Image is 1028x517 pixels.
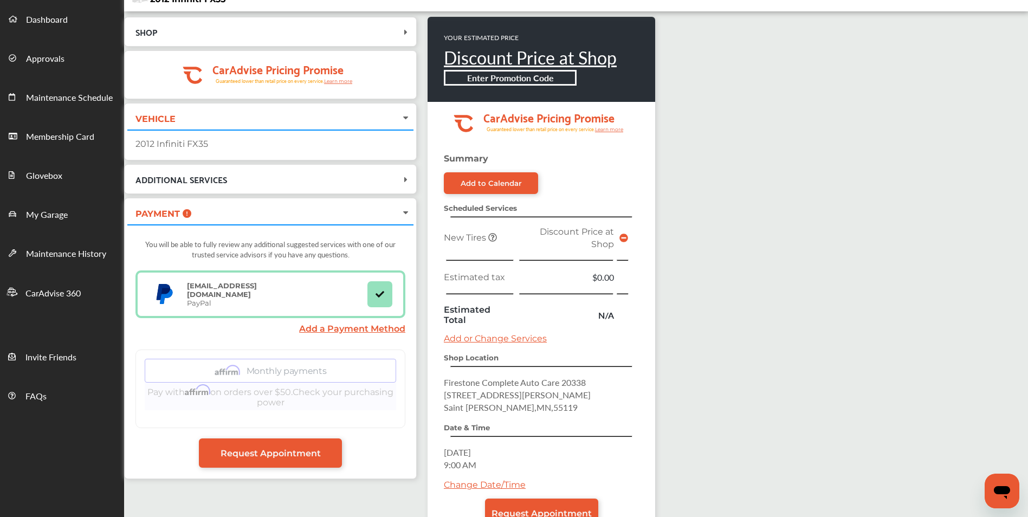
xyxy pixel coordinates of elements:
b: Enter Promotion Code [467,72,554,84]
a: Add a Payment Method [299,324,405,334]
a: Discount Price at Shop [444,45,617,70]
span: My Garage [26,208,68,222]
a: Change Date/Time [444,480,526,490]
tspan: Guaranteed lower than retail price on every service. [216,77,324,85]
span: [DATE] [444,446,471,458]
span: Maintenance History [26,247,106,261]
a: Approvals [1,38,124,77]
span: PAYMENT [135,209,180,219]
div: You will be able to fully review any additional suggested services with one of our trusted servic... [135,234,405,270]
span: Request Appointment [221,448,321,458]
strong: Scheduled Services [444,204,517,212]
a: Maintenance Schedule [1,77,124,116]
span: Discount Price at Shop [540,227,614,249]
span: Maintenance Schedule [26,91,113,105]
td: Estimated Total [441,302,516,328]
a: Membership Card [1,116,124,155]
a: Request Appointment [199,438,342,468]
tspan: CarAdvise Pricing Promise [483,107,615,127]
td: $0.00 [516,268,617,286]
span: [STREET_ADDRESS][PERSON_NAME] [444,389,591,401]
strong: Summary [444,153,488,164]
div: 2012 Infiniti FX35 [135,139,405,149]
td: N/A [516,302,617,328]
span: Saint [PERSON_NAME] , MN , 55119 [444,401,578,413]
a: Add or Change Services [444,333,547,344]
tspan: Learn more [595,126,624,132]
iframe: Button to launch messaging window [985,474,1019,508]
strong: Shop Location [444,353,499,362]
td: Estimated tax [441,268,516,286]
span: 9:00 AM [444,458,476,471]
span: Invite Friends [25,351,76,365]
span: Glovebox [26,169,62,183]
strong: [EMAIL_ADDRESS][DOMAIN_NAME] [187,281,257,299]
span: Membership Card [26,130,94,144]
a: Maintenance History [1,233,124,272]
span: Approvals [26,52,64,66]
strong: Date & Time [444,423,490,432]
span: Firestone Complete Auto Care 20338 [444,376,586,389]
tspan: Learn more [324,78,353,84]
div: PayPal [182,281,268,307]
span: CarAdvise 360 [25,287,81,301]
tspan: Guaranteed lower than retail price on every service. [487,126,595,133]
span: ADDITIONAL SERVICES [135,172,227,186]
span: SHOP [135,24,157,39]
span: FAQs [25,390,47,404]
a: My Garage [1,194,124,233]
div: Add to Calendar [461,179,522,188]
span: New Tires [444,232,488,243]
span: VEHICLE [135,114,176,124]
p: YOUR ESTIMATED PRICE [444,33,617,42]
tspan: CarAdvise Pricing Promise [212,59,344,79]
a: Add to Calendar [444,172,538,194]
a: Glovebox [1,155,124,194]
span: Dashboard [26,13,68,27]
